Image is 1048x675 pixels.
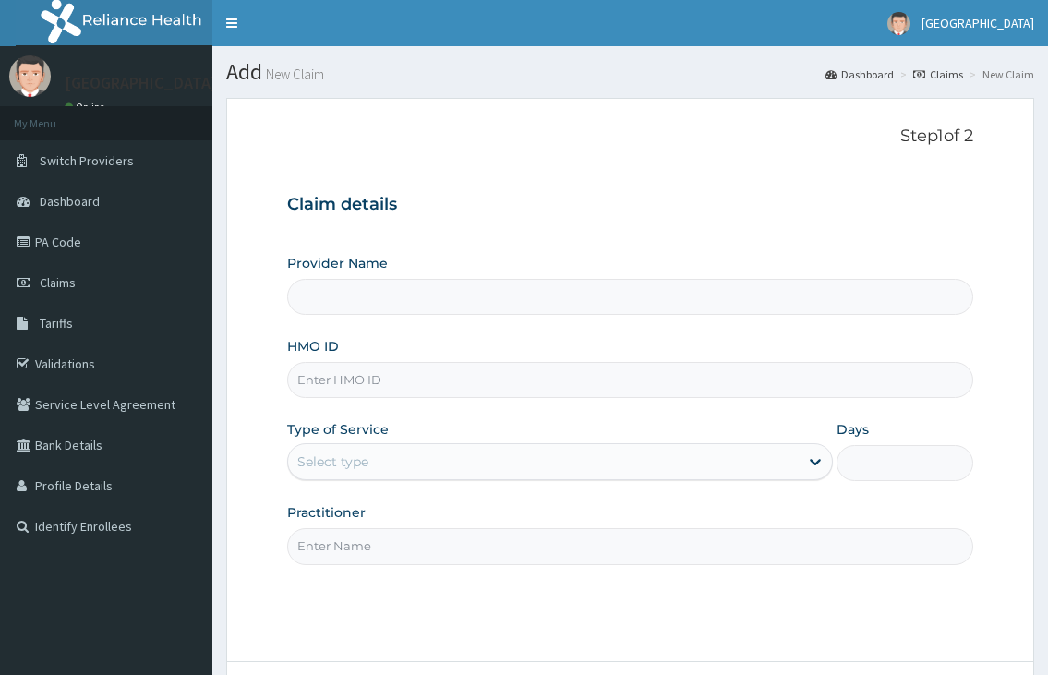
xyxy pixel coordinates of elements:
[287,195,972,215] h3: Claim details
[287,503,366,522] label: Practitioner
[40,193,100,210] span: Dashboard
[297,452,368,471] div: Select type
[65,101,109,114] a: Online
[825,66,894,82] a: Dashboard
[262,67,324,81] small: New Claim
[65,75,217,91] p: [GEOGRAPHIC_DATA]
[287,362,972,398] input: Enter HMO ID
[287,254,388,272] label: Provider Name
[40,274,76,291] span: Claims
[913,66,963,82] a: Claims
[287,420,389,439] label: Type of Service
[287,127,972,147] p: Step 1 of 2
[922,15,1034,31] span: [GEOGRAPHIC_DATA]
[9,55,51,97] img: User Image
[287,337,339,356] label: HMO ID
[887,12,910,35] img: User Image
[40,152,134,169] span: Switch Providers
[837,420,869,439] label: Days
[287,528,972,564] input: Enter Name
[226,60,1034,84] h1: Add
[965,66,1034,82] li: New Claim
[40,315,73,331] span: Tariffs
